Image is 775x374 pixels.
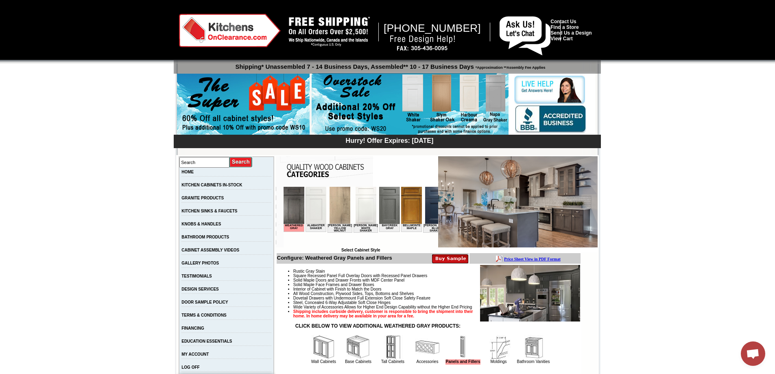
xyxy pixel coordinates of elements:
a: Wall Cabinets [311,359,336,364]
a: Find a Store [550,24,579,30]
a: HOME [181,170,194,174]
p: Shipping* Unassembled 7 - 14 Business Days, Assembled** 10 - 17 Business Days [178,59,601,70]
span: [PHONE_NUMBER] [384,22,481,34]
span: *Approximation **Assembly Fee Applies [474,63,546,70]
a: MY ACCOUNT [181,352,209,357]
a: DESIGN SERVICES [181,287,219,291]
span: Rustic Gray Stain [293,269,325,273]
span: Wide Variety of Accessories Allows for Higher End Design Capability without the Higher End Pricing [293,305,472,309]
b: Select Cabinet Style [341,248,380,252]
b: Configure: Weathered Gray Panels and Fillers [277,255,392,261]
a: Moldings [491,359,507,364]
img: Wall Cabinets [311,335,336,359]
strong: Shipping includes curbside delivery, customer is responsible to bring the shipment into their hom... [293,309,473,318]
td: [PERSON_NAME] Blue Shaker [140,37,164,46]
a: Send Us a Design [550,30,592,36]
img: Product Image [480,265,580,322]
a: Contact Us [550,19,576,24]
a: EDUCATION ESSENTIALS [181,339,232,343]
span: Square Recessed Panel Full Overlay Doors with Recessed Panel Drawers [293,273,428,278]
a: Price Sheet View in PDF Format [9,1,66,8]
a: KNOBS & HANDLES [181,222,221,226]
a: Open chat [741,341,765,366]
strong: CLICK BELOW TO VIEW ADDITIONAL WEATHERED GRAY PRODUCTS: [295,323,461,329]
span: Solid Maple Doors and Drawer Fronts with MDF Center Panel [293,278,404,282]
a: Tall Cabinets [381,359,404,364]
iframe: Browser incompatible [284,187,438,248]
a: CABINET ASSEMBLY VIDEOS [181,248,239,252]
a: TESTIMONIALS [181,274,212,278]
img: Kitchens on Clearance Logo [179,14,281,47]
a: GRANITE PRODUCTS [181,196,224,200]
b: Price Sheet View in PDF Format [9,3,66,8]
span: Interior of Cabinet with Finish to Match the Doors [293,287,382,291]
a: KITCHEN SINKS & FAUCETS [181,209,237,213]
a: FINANCING [181,326,204,330]
a: GALLERY PHOTOS [181,261,219,265]
span: All Wood Construction, Plywood Sides, Tops, Bottoms and Shelves [293,291,414,296]
span: Dovetail Drawers with Undermount Full Extension Soft Close Safety Feature [293,296,430,300]
a: Bathroom Vanities [517,359,550,364]
a: LOG OFF [181,365,199,370]
img: Moldings [487,335,511,359]
a: Panels and Fillers [445,359,480,365]
img: pdf.png [1,2,8,9]
a: BATHROOM PRODUCTS [181,235,229,239]
img: Tall Cabinets [380,335,405,359]
img: Panels and Fillers [451,335,475,359]
a: TERMS & CONDITIONS [181,313,227,317]
a: Base Cabinets [345,359,371,364]
span: Steel, Concealed 6-Way Adjustable Soft Close Hinges [293,300,391,305]
a: KITCHEN CABINETS IN-STOCK [181,183,242,187]
img: Accessories [415,335,439,359]
div: Hurry! Offer Expires: [DATE] [178,136,601,144]
img: Bathroom Vanities [521,335,546,359]
a: View Cart [550,36,572,42]
img: Base Cabinets [346,335,370,359]
img: Weathered Gray [438,156,598,247]
input: Submit [229,157,253,168]
a: DOOR SAMPLE POLICY [181,300,228,304]
a: Accessories [417,359,439,364]
span: Solid Maple Face Frames and Drawer Boxes [293,282,374,287]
